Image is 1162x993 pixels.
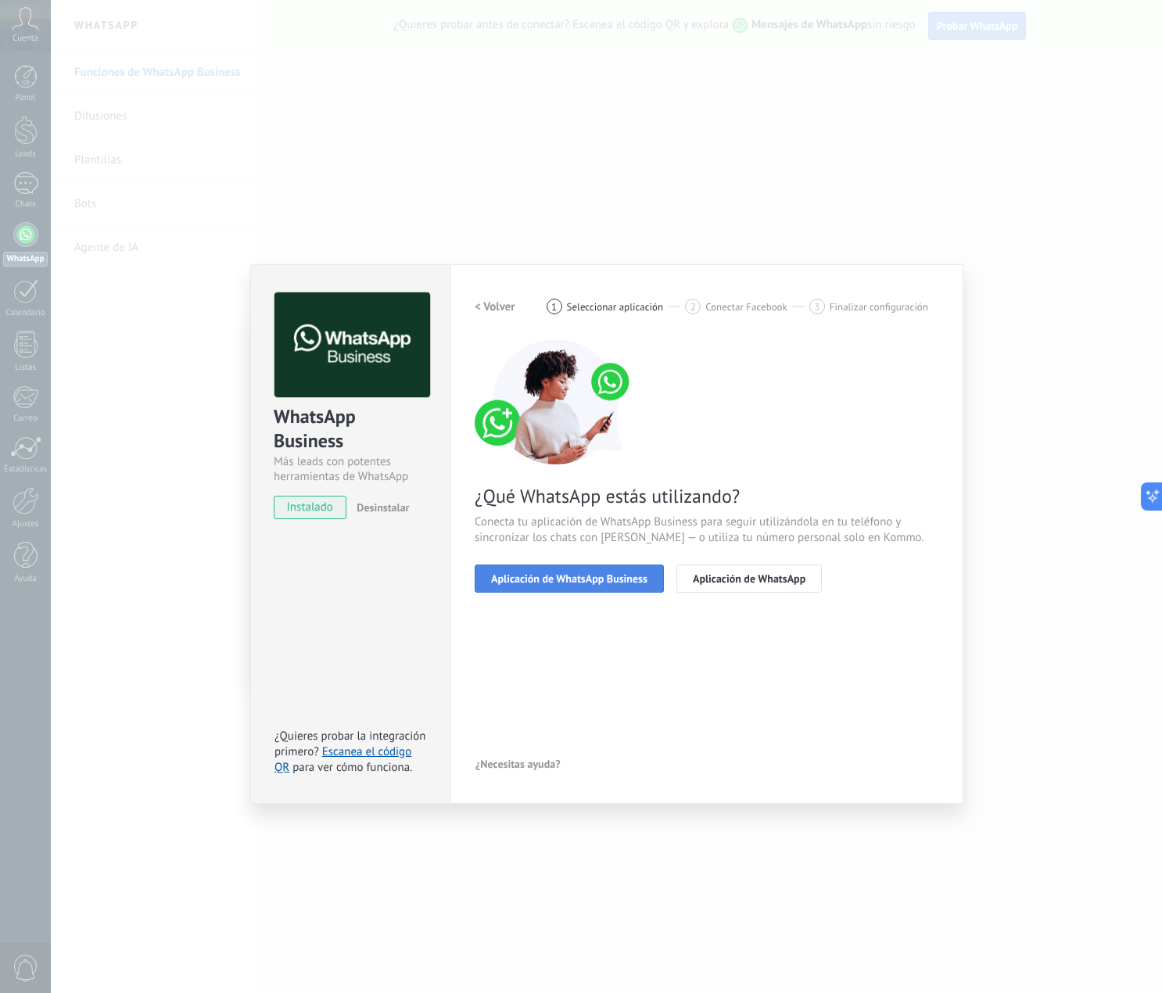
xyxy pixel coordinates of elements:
div: Más leads con potentes herramientas de WhatsApp [274,454,428,484]
span: 3 [814,300,819,314]
span: Seleccionar aplicación [567,301,664,313]
span: ¿Quieres probar la integración primero? [274,729,426,759]
button: Aplicación de WhatsApp [676,565,822,593]
span: Conecta tu aplicación de WhatsApp Business para seguir utilizándola en tu teléfono y sincronizar ... [475,514,939,546]
div: WhatsApp Business [274,404,428,454]
a: Escanea el código QR [274,744,411,775]
span: instalado [274,496,346,519]
button: < Volver [475,292,515,321]
span: 2 [690,300,696,314]
button: Aplicación de WhatsApp Business [475,565,664,593]
span: Conectar Facebook [705,301,787,313]
span: Aplicación de WhatsApp Business [491,573,647,584]
span: Aplicación de WhatsApp [693,573,805,584]
img: logo_main.png [274,292,430,398]
span: ¿Necesitas ayuda? [475,758,561,769]
span: para ver cómo funciona. [292,760,412,775]
h2: < Volver [475,299,515,314]
button: ¿Necesitas ayuda? [475,752,561,776]
span: 1 [551,300,557,314]
span: Desinstalar [357,500,409,514]
span: Finalizar configuración [830,301,928,313]
img: connect number [475,339,639,464]
span: ¿Qué WhatsApp estás utilizando? [475,484,939,508]
button: Desinstalar [350,496,409,519]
